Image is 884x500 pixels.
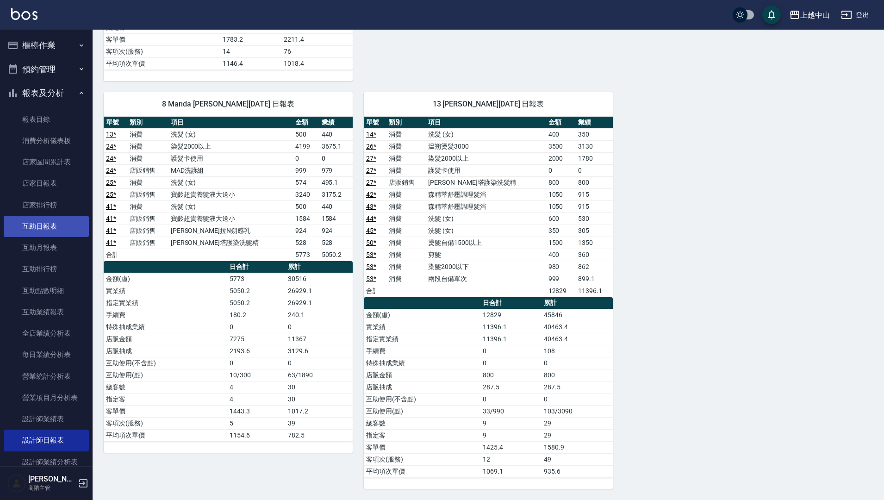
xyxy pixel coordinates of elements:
td: 洗髮 (女) [426,212,546,225]
td: 1018.4 [281,57,353,69]
td: 2000 [546,152,576,164]
th: 項目 [168,117,293,129]
td: 440 [319,200,353,212]
td: 寶齡超貴養髮液大送小 [168,188,293,200]
td: [PERSON_NAME]拉N朔感乳 [168,225,293,237]
td: 特殊抽成業績 [364,357,480,369]
td: 兩段自備單次 [426,273,546,285]
td: 11396.1 [576,285,613,297]
button: 預約管理 [4,57,89,81]
td: 11396.1 [480,333,542,345]
td: 29 [542,429,613,441]
td: 0 [227,321,286,333]
h5: [PERSON_NAME] [28,475,75,484]
td: 3240 [293,188,319,200]
td: 森精萃舒壓調理髮浴 [426,188,546,200]
td: 0 [480,357,542,369]
td: 特殊抽成業績 [104,321,227,333]
td: 1443.3 [227,405,286,417]
a: 店家排行榜 [4,194,89,216]
td: 1425.4 [480,441,542,453]
td: 店販銷售 [127,225,168,237]
td: 洗髮 (女) [168,176,293,188]
td: 3130 [576,140,613,152]
td: [PERSON_NAME]塔護染洗髮精 [168,237,293,249]
th: 累計 [542,297,613,309]
td: 實業績 [104,285,227,297]
td: 5773 [227,273,286,285]
td: 染髮2000以下 [426,261,546,273]
th: 單號 [104,117,127,129]
td: 消費 [386,225,426,237]
td: 手續費 [364,345,480,357]
td: 5773 [293,249,319,261]
td: 消費 [127,176,168,188]
td: 消費 [386,200,426,212]
a: 設計師業績分析表 [4,451,89,473]
td: 980 [546,261,576,273]
td: 3500 [546,140,576,152]
td: 4 [227,393,286,405]
table: a dense table [364,117,613,297]
td: 剪髮 [426,249,546,261]
td: 手續費 [104,309,227,321]
td: 979 [319,164,353,176]
td: 400 [546,249,576,261]
td: 500 [293,200,319,212]
td: 消費 [386,152,426,164]
td: 40463.4 [542,321,613,333]
td: 消費 [127,128,168,140]
td: 客單價 [104,33,220,45]
td: 5050.2 [227,285,286,297]
td: 消費 [386,212,426,225]
td: 400 [546,128,576,140]
td: 合計 [364,285,386,297]
td: 0 [286,357,353,369]
a: 設計師日報表 [4,430,89,451]
td: 染髮2000以上 [168,140,293,152]
td: 0 [576,164,613,176]
td: 12829 [546,285,576,297]
td: 26929.1 [286,285,353,297]
td: 180.2 [227,309,286,321]
td: 消費 [386,261,426,273]
img: Person [7,474,26,493]
td: 店販抽成 [364,381,480,393]
td: 消費 [386,188,426,200]
td: 108 [542,345,613,357]
td: 2193.6 [227,345,286,357]
td: 消費 [386,128,426,140]
td: 染髮2000以上 [426,152,546,164]
td: 9 [480,417,542,429]
td: 14 [220,45,281,57]
td: 899.1 [576,273,613,285]
button: 報表及分析 [4,81,89,105]
td: 495.1 [319,176,353,188]
td: 11396.1 [480,321,542,333]
td: 915 [576,200,613,212]
td: 3675.1 [319,140,353,152]
td: 528 [293,237,319,249]
td: 平均項次單價 [104,429,227,441]
td: 287.5 [542,381,613,393]
td: 30516 [286,273,353,285]
td: 2211.4 [281,33,353,45]
td: 10/300 [227,369,286,381]
td: 護髮卡使用 [168,152,293,164]
td: 1050 [546,188,576,200]
td: 12 [480,453,542,465]
td: 528 [319,237,353,249]
td: 530 [576,212,613,225]
td: 7275 [227,333,286,345]
span: 13 [PERSON_NAME][DATE] 日報表 [375,100,602,109]
td: 500 [293,128,319,140]
td: 30 [286,381,353,393]
table: a dense table [104,261,353,442]
a: 消費分析儀表板 [4,130,89,151]
td: 999 [546,273,576,285]
td: 互助使用(點) [364,405,480,417]
td: 350 [576,128,613,140]
td: 客單價 [364,441,480,453]
td: MAD洗護組 [168,164,293,176]
td: 客項次(服務) [104,45,220,57]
